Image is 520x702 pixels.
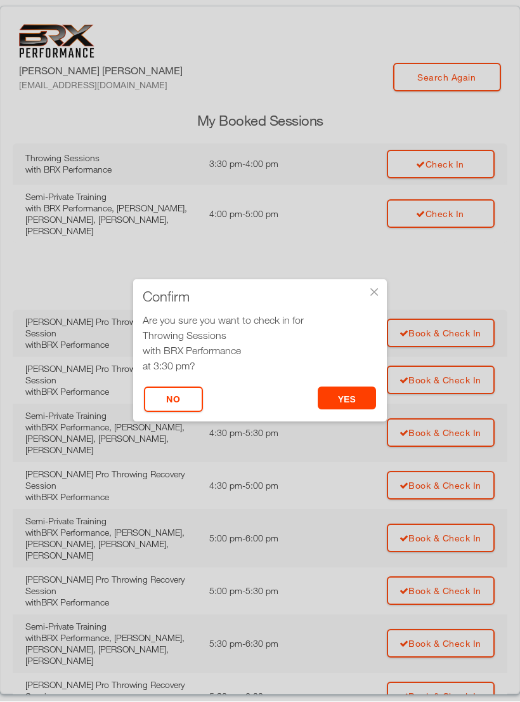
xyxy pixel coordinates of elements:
div: Are you sure you want to check in for at 3:30 pm? [143,313,377,374]
div: with BRX Performance [143,343,377,359]
span: Confirm [143,291,190,303]
button: No [144,387,203,413]
div: × [368,286,380,299]
button: yes [318,387,377,410]
div: Throwing Sessions [143,328,377,343]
